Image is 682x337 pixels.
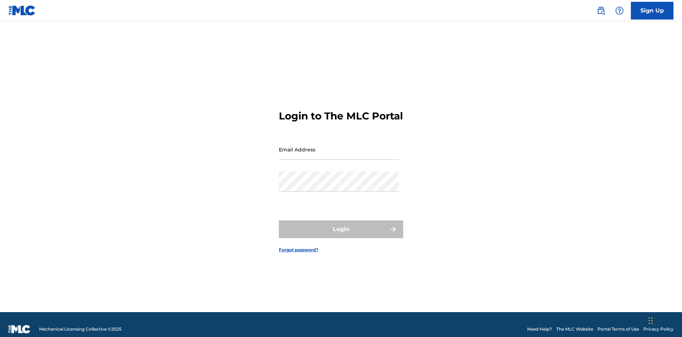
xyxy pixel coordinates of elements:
a: Sign Up [631,2,673,20]
span: Mechanical Licensing Collective © 2025 [39,326,121,332]
img: logo [9,325,31,333]
img: MLC Logo [9,5,36,16]
img: search [597,6,605,15]
a: Public Search [594,4,608,18]
a: Need Help? [527,326,552,332]
a: The MLC Website [556,326,593,332]
h3: Login to The MLC Portal [279,110,403,122]
iframe: Chat Widget [646,303,682,337]
a: Forgot password? [279,247,318,253]
img: help [615,6,624,15]
div: Drag [649,310,653,331]
div: Help [612,4,627,18]
a: Privacy Policy [643,326,673,332]
a: Portal Terms of Use [597,326,639,332]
